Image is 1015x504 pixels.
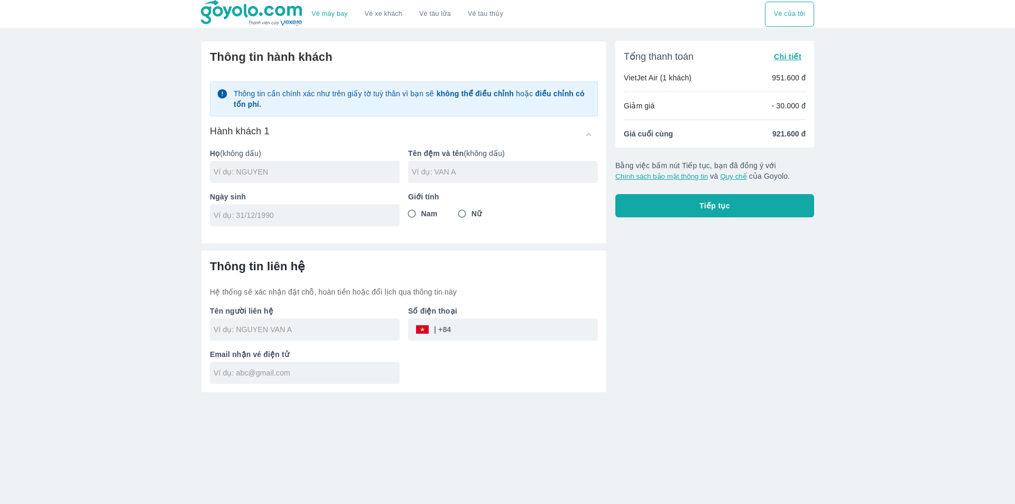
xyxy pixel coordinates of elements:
p: 951.600 đ [772,72,806,83]
button: Vé của tôi [765,2,814,27]
h6: Thông tin hành khách [210,50,598,65]
span: Tổng thanh toán [624,50,694,63]
input: Ví dụ: NGUYEN VAN A [214,324,400,335]
h6: Hành khách 1 [210,125,270,138]
p: Giảm giá [624,100,654,111]
p: Bằng việc bấm nút Tiếp tục, bạn đã đồng ý với và của Goyolo. [615,160,814,181]
input: Ví dụ: VAN A [412,167,598,177]
a: Vé xe khách [365,10,402,18]
button: Tiếp tục [615,194,814,217]
button: Quy chế [720,172,746,180]
b: Tên đệm và tên [408,149,464,158]
div: choose transportation mode [303,2,512,27]
span: Nữ [472,208,482,219]
input: Ví dụ: abc@gmail.com [214,368,400,378]
button: Chính sách bảo mật thông tin [615,172,708,180]
p: (không dấu) [210,148,400,159]
p: Thông tin cần chính xác như trên giấy tờ tuỳ thân vì bạn sẽ hoặc [234,88,591,109]
b: Họ [210,149,220,158]
strong: không thể điều chỉnh [437,89,514,98]
h6: Thông tin liên hệ [210,259,598,274]
b: Email nhận vé điện tử [210,350,289,359]
span: Giá cuối cùng [624,129,673,139]
input: Ví dụ: 31/12/1990 [214,210,389,221]
b: Số điện thoại [408,307,457,315]
button: Vé tàu thủy [459,2,512,27]
p: Ngày sinh [210,191,400,202]
p: VietJet Air (1 khách) [624,72,691,83]
p: Hệ thống sẽ xác nhận đặt chỗ, hoàn tiền hoặc đổi lịch qua thông tin này [210,287,598,297]
span: Tiếp tục [699,200,730,211]
p: Giới tính [408,191,598,202]
div: choose transportation mode [765,2,814,27]
input: Ví dụ: NGUYEN [214,167,400,177]
a: Vé tàu lửa [411,2,459,27]
span: 921.600 đ [772,129,806,139]
span: Nam [421,208,438,219]
p: - 30.000 đ [771,100,806,111]
p: (không dấu) [408,148,598,159]
span: Chi tiết [774,52,801,61]
a: Vé máy bay [312,10,348,18]
b: Tên người liên hệ [210,307,273,315]
button: Chi tiết [770,49,806,64]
